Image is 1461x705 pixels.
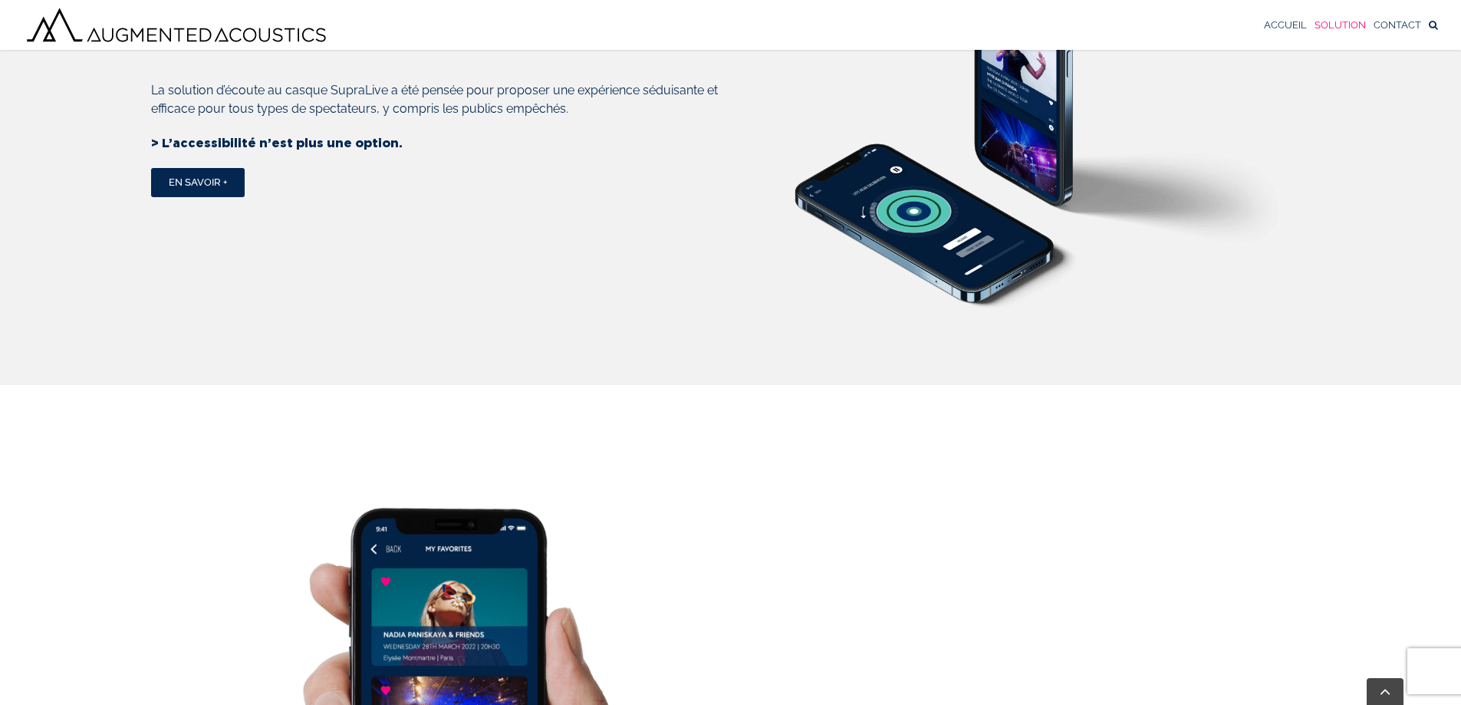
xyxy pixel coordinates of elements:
[1264,20,1307,30] span: ACCUEIL
[1315,20,1366,30] span: SOLUTION
[151,136,403,150] span: > L’accessibilité n’est plus une option.
[151,168,245,197] a: En savoir +
[23,5,330,45] img: Augmented Acoustics Logo
[1374,20,1421,30] span: CONTACT
[151,81,719,118] p: La solution d’écoute au casque SupraLive a été pensée pour proposer une expérience séduisante et ...
[169,176,227,189] span: En savoir +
